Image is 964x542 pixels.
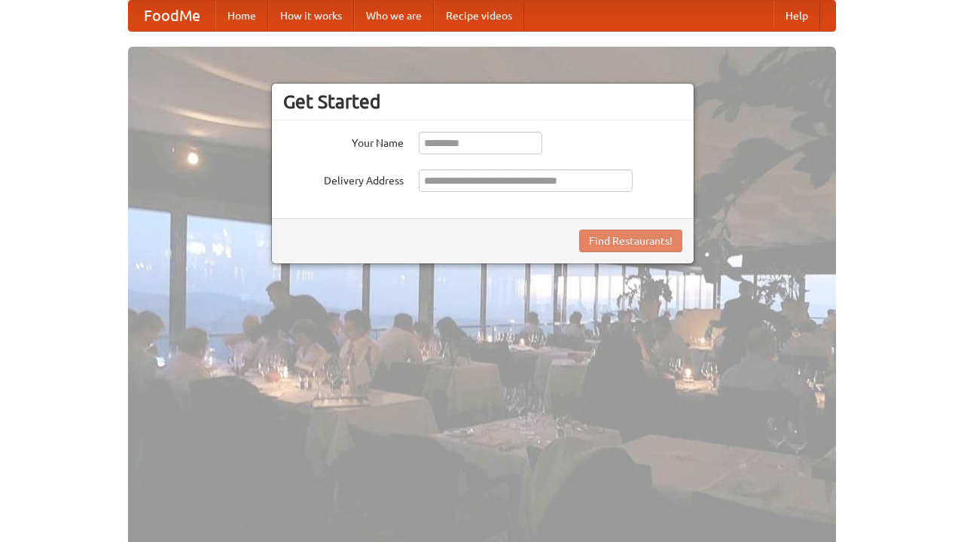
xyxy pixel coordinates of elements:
[283,90,682,113] h3: Get Started
[354,1,434,31] a: Who we are
[283,169,404,188] label: Delivery Address
[215,1,268,31] a: Home
[773,1,820,31] a: Help
[434,1,524,31] a: Recipe videos
[283,132,404,151] label: Your Name
[268,1,354,31] a: How it works
[129,1,215,31] a: FoodMe
[579,230,682,252] button: Find Restaurants!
